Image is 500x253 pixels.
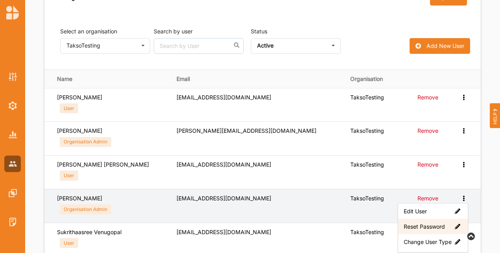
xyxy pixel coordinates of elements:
img: System Logs [9,218,17,226]
a: System Logs [4,214,21,230]
strong: Organisation [350,75,391,82]
strong: Email [176,75,339,82]
div: [EMAIL_ADDRESS][DOMAIN_NAME] [176,94,339,101]
label: Change User Type [404,238,462,245]
div: Organisation Admin [60,137,111,147]
div: [EMAIL_ADDRESS][DOMAIN_NAME] [176,195,339,202]
label: Select an organisation [60,27,117,35]
label: Remove [417,127,438,134]
label: Status [251,27,267,35]
label: Sukrithaasree Venugopal [57,229,121,236]
a: Accounts & Users [4,156,21,172]
div: Organisation Admin [60,204,111,214]
div: [EMAIL_ADDRESS][DOMAIN_NAME] [176,161,339,168]
label: Remove [417,161,438,168]
label: [PERSON_NAME] [57,195,102,202]
div: TaksoTesting [350,229,391,236]
input: Search by User [154,38,244,54]
img: System Reports [9,131,17,138]
button: Add New User [410,38,470,54]
div: Add New User [426,42,464,49]
div: TaksoTesting [350,161,391,168]
label: [PERSON_NAME] [57,94,102,101]
div: TaksoTesting [350,94,391,101]
label: Remove [417,94,438,101]
div: TaksoTesting [350,195,391,202]
label: [PERSON_NAME] [PERSON_NAME] [57,161,149,168]
label: Remove [417,195,438,202]
label: Reset Password [404,223,462,230]
img: logo [6,5,19,20]
a: Activity Settings [4,68,21,85]
a: System Reports [4,126,21,143]
div: [PERSON_NAME][EMAIL_ADDRESS][DOMAIN_NAME] [176,127,339,134]
div: User [60,103,78,114]
img: Features [9,189,17,197]
a: Features [4,185,21,201]
div: User [60,238,78,248]
div: User [60,170,78,181]
img: Activity Settings [9,73,17,81]
a: System Settings [4,97,21,114]
strong: Name [57,75,165,82]
img: System Settings [9,101,17,110]
img: Accounts & Users [9,161,17,166]
div: [EMAIL_ADDRESS][DOMAIN_NAME] [176,229,339,236]
div: TaksoTesting [66,43,100,48]
label: Search by user [154,27,244,35]
div: TaksoTesting [350,127,391,134]
label: Edit User [404,207,462,214]
label: [PERSON_NAME] [57,127,102,134]
b: Active [257,42,274,49]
